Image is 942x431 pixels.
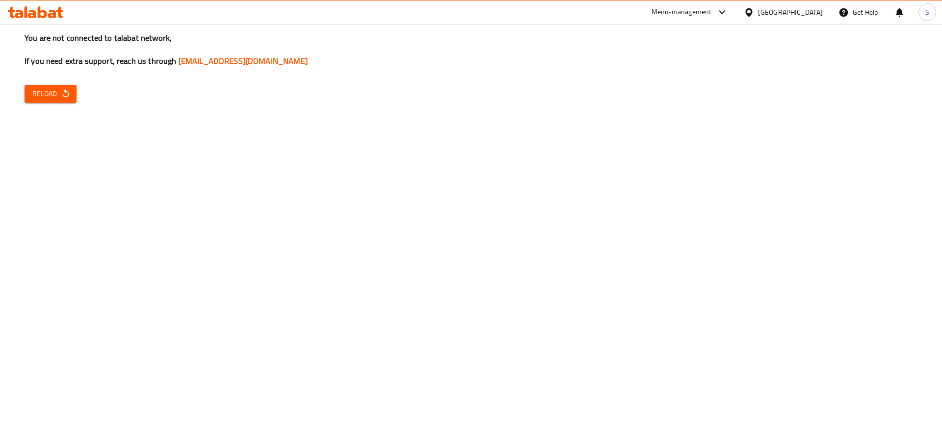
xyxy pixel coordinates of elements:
[179,53,308,68] a: [EMAIL_ADDRESS][DOMAIN_NAME]
[25,32,917,67] h3: You are not connected to talabat network, If you need extra support, reach us through
[758,7,823,18] div: [GEOGRAPHIC_DATA]
[925,7,929,18] span: S
[32,88,69,100] span: Reload
[652,6,712,18] div: Menu-management
[25,85,77,103] button: Reload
